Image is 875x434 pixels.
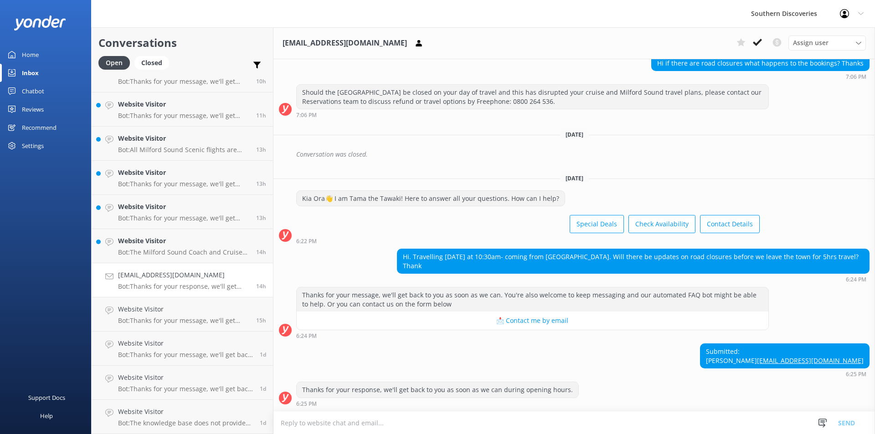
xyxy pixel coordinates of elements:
[118,419,253,427] p: Bot: The knowledge base does not provide specific information about purchasing a Cascade Room upg...
[397,249,869,273] div: Hi. Travelling [DATE] at 10:30am- coming from [GEOGRAPHIC_DATA]. Will there be updates on road cl...
[134,56,169,70] div: Closed
[570,215,624,233] button: Special Deals
[118,180,249,188] p: Bot: Thanks for your message, we'll get back to you as soon as we can. You're also welcome to kee...
[560,174,589,182] span: [DATE]
[92,297,273,332] a: Website VisitorBot:Thanks for your message, we'll get back to you as soon as we can. You're also ...
[134,57,174,67] a: Closed
[793,38,829,48] span: Assign user
[260,351,266,358] span: Sep 23 2025 12:47am (UTC +12:00) Pacific/Auckland
[118,270,249,280] h4: [EMAIL_ADDRESS][DOMAIN_NAME]
[296,400,579,407] div: Sep 23 2025 06:25pm (UTC +12:00) Pacific/Auckland
[279,147,870,162] div: 2025-09-20T20:15:48.412
[118,202,249,212] h4: Website Visitor
[118,317,249,325] p: Bot: Thanks for your message, we'll get back to you as soon as we can. You're also welcome to kee...
[118,351,253,359] p: Bot: Thanks for your message, we'll get back to you as soon as we can. You're also welcome to kee...
[118,133,249,143] h4: Website Visitor
[260,385,266,393] span: Sep 22 2025 09:32pm (UTC +12:00) Pacific/Auckland
[118,338,253,348] h4: Website Visitor
[22,118,57,137] div: Recommend
[256,282,266,290] span: Sep 23 2025 06:25pm (UTC +12:00) Pacific/Auckland
[297,191,565,206] div: Kia Ora👋 I am Tama the Tawaki! Here to answer all your questions. How can I help?
[297,382,578,398] div: Thanks for your response, we'll get back to you as soon as we can during opening hours.
[98,56,130,70] div: Open
[92,161,273,195] a: Website VisitorBot:Thanks for your message, we'll get back to you as soon as we can. You're also ...
[256,77,266,85] span: Sep 23 2025 10:29pm (UTC +12:00) Pacific/Auckland
[297,287,768,311] div: Thanks for your message, we'll get back to you as soon as we can. You're also welcome to keep mes...
[92,400,273,434] a: Website VisitorBot:The knowledge base does not provide specific information about purchasing a Ca...
[118,214,249,222] p: Bot: Thanks for your message, we'll get back to you as soon as we can. You're also welcome to kee...
[700,371,870,377] div: Sep 23 2025 06:25pm (UTC +12:00) Pacific/Auckland
[92,263,273,297] a: [EMAIL_ADDRESS][DOMAIN_NAME]Bot:Thanks for your response, we'll get back to you as soon as we can...
[296,332,769,339] div: Sep 23 2025 06:24pm (UTC +12:00) Pacific/Auckland
[118,304,249,314] h4: Website Visitor
[92,58,273,92] a: Website VisitorBot:Thanks for your message, we'll get back to you as soon as we can. You're also ...
[788,36,866,50] div: Assign User
[256,248,266,256] span: Sep 23 2025 06:35pm (UTC +12:00) Pacific/Auckland
[22,64,39,82] div: Inbox
[118,112,249,120] p: Bot: Thanks for your message, we'll get back to you as soon as we can. You're also welcome to kee...
[22,137,44,155] div: Settings
[757,356,864,365] a: [EMAIL_ADDRESS][DOMAIN_NAME]
[700,344,869,368] div: Submitted: [PERSON_NAME]
[118,373,253,383] h4: Website Visitor
[22,82,44,100] div: Chatbot
[256,317,266,324] span: Sep 23 2025 05:31pm (UTC +12:00) Pacific/Auckland
[28,388,65,407] div: Support Docs
[92,92,273,127] a: Website VisitorBot:Thanks for your message, we'll get back to you as soon as we can. You're also ...
[92,229,273,263] a: Website VisitorBot:The Milford Sound Coach and Cruise trip from [GEOGRAPHIC_DATA] does not specif...
[283,37,407,49] h3: [EMAIL_ADDRESS][DOMAIN_NAME]
[14,15,66,31] img: yonder-white-logo.png
[297,311,768,330] button: 📩 Contact me by email
[118,385,253,393] p: Bot: Thanks for your message, we'll get back to you as soon as we can. You're also welcome to kee...
[40,407,53,425] div: Help
[118,282,249,291] p: Bot: Thanks for your response, we'll get back to you as soon as we can during opening hours.
[22,100,44,118] div: Reviews
[22,46,39,64] div: Home
[118,168,249,178] h4: Website Visitor
[652,56,869,71] div: Hi if there are road closures what happens to the bookings? Thanks
[256,214,266,222] span: Sep 23 2025 06:52pm (UTC +12:00) Pacific/Auckland
[651,73,870,80] div: Sep 20 2025 07:06pm (UTC +12:00) Pacific/Auckland
[256,112,266,119] span: Sep 23 2025 09:21pm (UTC +12:00) Pacific/Auckland
[297,85,768,109] div: Should the [GEOGRAPHIC_DATA] be closed on your day of travel and this has disrupted your cruise a...
[296,112,769,118] div: Sep 20 2025 07:06pm (UTC +12:00) Pacific/Auckland
[98,34,266,51] h2: Conversations
[118,77,249,86] p: Bot: Thanks for your message, we'll get back to you as soon as we can. You're also welcome to kee...
[846,277,866,282] strong: 6:24 PM
[118,407,253,417] h4: Website Visitor
[118,236,249,246] h4: Website Visitor
[256,180,266,188] span: Sep 23 2025 07:05pm (UTC +12:00) Pacific/Auckland
[118,146,249,154] p: Bot: All Milford Sound Scenic flights are weather dependent, and flight times, routes, and landin...
[296,147,870,162] div: Conversation was closed.
[118,248,249,256] p: Bot: The Milford Sound Coach and Cruise trip from [GEOGRAPHIC_DATA] does not specify an exact pic...
[296,238,760,244] div: Sep 23 2025 06:22pm (UTC +12:00) Pacific/Auckland
[92,366,273,400] a: Website VisitorBot:Thanks for your message, we'll get back to you as soon as we can. You're also ...
[296,401,317,407] strong: 6:25 PM
[118,99,249,109] h4: Website Visitor
[296,333,317,339] strong: 6:24 PM
[256,146,266,153] span: Sep 23 2025 07:32pm (UTC +12:00) Pacific/Auckland
[92,127,273,161] a: Website VisitorBot:All Milford Sound Scenic flights are weather dependent, and flight times, rout...
[92,332,273,366] a: Website VisitorBot:Thanks for your message, we'll get back to you as soon as we can. You're also ...
[700,215,760,233] button: Contact Details
[92,195,273,229] a: Website VisitorBot:Thanks for your message, we'll get back to you as soon as we can. You're also ...
[397,276,870,282] div: Sep 23 2025 06:24pm (UTC +12:00) Pacific/Auckland
[560,131,589,138] span: [DATE]
[98,57,134,67] a: Open
[846,372,866,377] strong: 6:25 PM
[260,419,266,427] span: Sep 22 2025 08:43pm (UTC +12:00) Pacific/Auckland
[296,112,317,118] strong: 7:06 PM
[296,239,317,244] strong: 6:22 PM
[628,215,695,233] button: Check Availability
[846,74,866,80] strong: 7:06 PM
